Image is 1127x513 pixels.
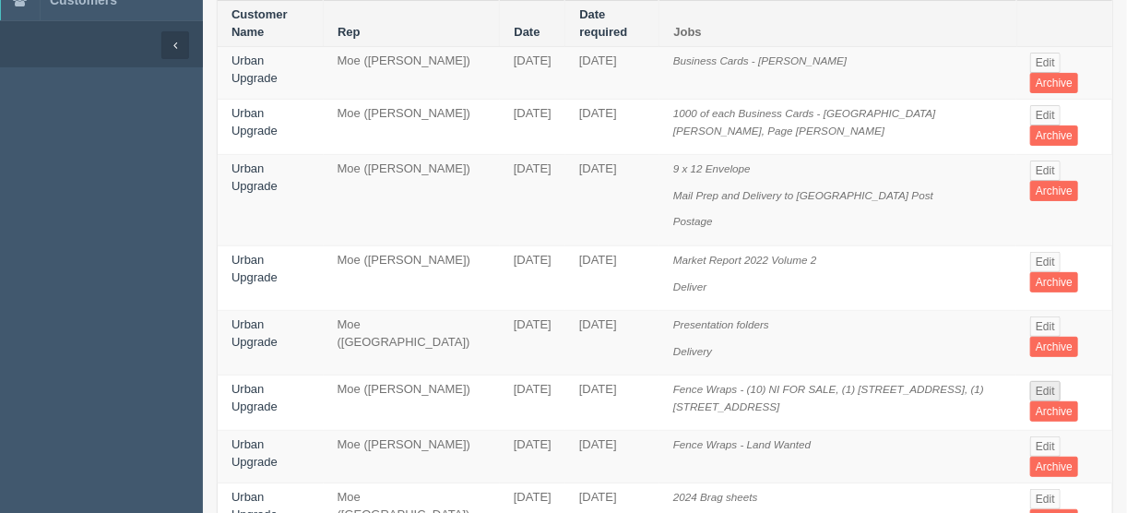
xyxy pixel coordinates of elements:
a: Edit [1030,53,1061,73]
td: Moe ([PERSON_NAME]) [324,100,500,155]
a: Urban Upgrade [231,106,278,137]
i: Fence Wraps - Land Wanted [673,438,811,450]
a: Edit [1030,381,1061,401]
td: [DATE] [500,155,565,246]
a: Edit [1030,105,1061,125]
i: Mail Prep and Delivery to [GEOGRAPHIC_DATA] Post [673,189,933,201]
a: Edit [1030,489,1061,509]
td: Moe ([PERSON_NAME]) [324,431,500,483]
i: Presentation folders [673,318,769,330]
a: Edit [1030,252,1061,272]
th: Jobs [659,1,1016,47]
i: 1000 of each Business Cards - [GEOGRAPHIC_DATA][PERSON_NAME], Page [PERSON_NAME] [673,107,936,137]
td: [DATE] [500,245,565,310]
td: Moe ([PERSON_NAME]) [324,245,500,310]
a: Urban Upgrade [231,437,278,469]
a: Archive [1030,181,1078,201]
td: Moe ([PERSON_NAME]) [324,47,500,100]
td: [DATE] [565,155,659,246]
i: 9 x 12 Envelope [673,162,751,174]
td: [DATE] [500,376,565,431]
i: Postage [673,215,713,227]
a: Urban Upgrade [231,317,278,349]
td: [DATE] [500,431,565,483]
td: Moe ([GEOGRAPHIC_DATA]) [324,311,500,376]
a: Edit [1030,161,1061,181]
i: Fence Wraps - (10) NI FOR SALE, (1) [STREET_ADDRESS], (1) [STREET_ADDRESS] [673,383,984,412]
a: Edit [1030,436,1061,457]
a: Date [514,25,540,39]
a: Customer Name [231,7,288,39]
a: Archive [1030,73,1078,93]
a: Date required [579,7,627,39]
a: Urban Upgrade [231,253,278,284]
td: [DATE] [565,376,659,431]
a: Archive [1030,401,1078,422]
td: [DATE] [565,311,659,376]
td: [DATE] [500,100,565,155]
a: Archive [1030,125,1078,146]
td: Moe ([PERSON_NAME]) [324,376,500,431]
a: Rep [338,25,361,39]
a: Urban Upgrade [231,54,278,85]
i: Deliver [673,280,706,292]
td: [DATE] [565,47,659,100]
a: Urban Upgrade [231,382,278,413]
td: [DATE] [500,47,565,100]
a: Archive [1030,337,1078,357]
i: 2024 Brag sheets [673,491,758,503]
td: [DATE] [500,311,565,376]
a: Urban Upgrade [231,161,278,193]
td: [DATE] [565,245,659,310]
i: Delivery [673,345,712,357]
a: Archive [1030,272,1078,292]
i: Business Cards - [PERSON_NAME] [673,54,847,66]
td: [DATE] [565,100,659,155]
td: Moe ([PERSON_NAME]) [324,155,500,246]
a: Archive [1030,457,1078,477]
a: Edit [1030,316,1061,337]
td: [DATE] [565,431,659,483]
i: Market Report 2022 Volume 2 [673,254,816,266]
